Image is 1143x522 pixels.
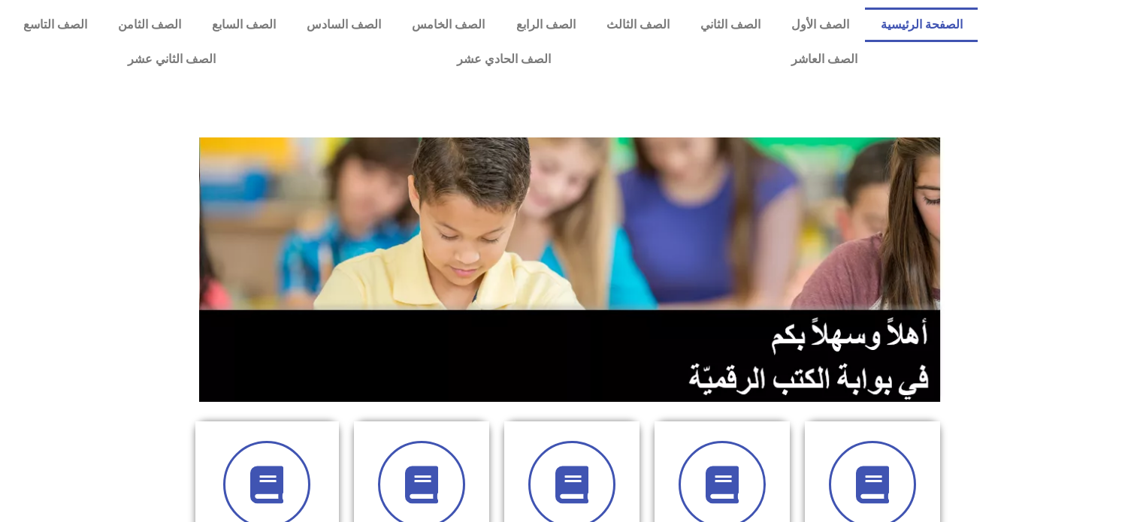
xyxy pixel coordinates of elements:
a: الصف الأول [776,8,865,42]
a: الصف الحادي عشر [336,42,670,77]
a: الصف الثامن [102,8,196,42]
a: الصف الخامس [397,8,500,42]
a: الصفحة الرئيسية [865,8,978,42]
a: الصف التاسع [8,8,102,42]
a: الصف السادس [292,8,397,42]
a: الصف العاشر [671,42,978,77]
a: الصف الثاني [685,8,776,42]
a: الصف الثاني عشر [8,42,336,77]
a: الصف السابع [196,8,291,42]
a: الصف الثالث [591,8,685,42]
a: الصف الرابع [500,8,591,42]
